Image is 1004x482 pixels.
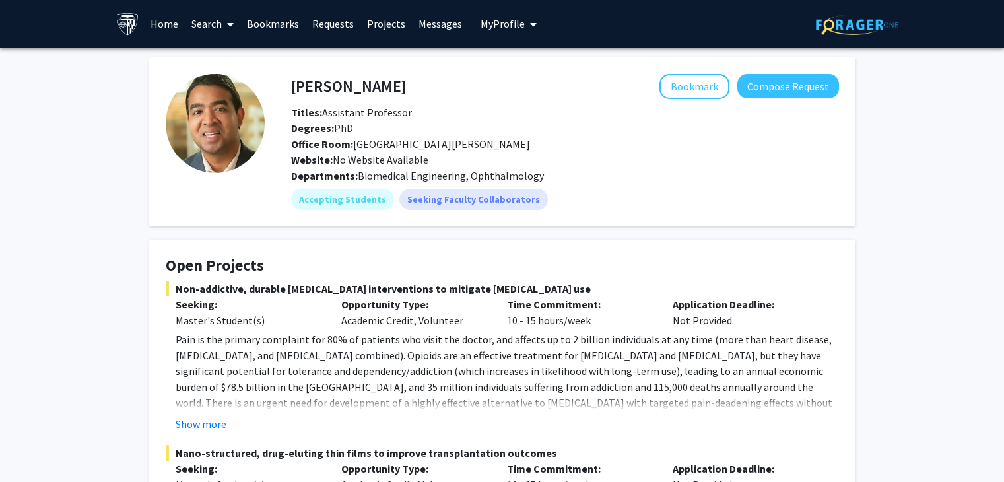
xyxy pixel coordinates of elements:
p: Pain is the primary complaint for 80% of patients who visit the doctor, and affects up to 2 billi... [176,331,839,427]
a: Requests [306,1,360,47]
span: PhD [291,121,353,135]
b: Titles: [291,106,322,119]
span: Non-addictive, durable [MEDICAL_DATA] interventions to mitigate [MEDICAL_DATA] use [166,281,839,296]
img: Profile Picture [166,74,265,173]
p: Application Deadline: [673,461,819,477]
mat-chip: Seeking Faculty Collaborators [399,189,548,210]
button: Show more [176,416,226,432]
img: Johns Hopkins University Logo [116,13,139,36]
p: Opportunity Type: [341,461,487,477]
div: 10 - 15 hours/week [497,296,663,328]
span: Assistant Professor [291,106,412,119]
span: No Website Available [291,153,428,166]
a: Messages [412,1,469,47]
div: Academic Credit, Volunteer [331,296,497,328]
b: Office Room: [291,137,353,151]
div: Not Provided [663,296,828,328]
a: Home [144,1,185,47]
b: Website: [291,153,333,166]
span: Biomedical Engineering, Ophthalmology [358,169,544,182]
b: Degrees: [291,121,334,135]
a: Projects [360,1,412,47]
img: ForagerOne Logo [816,15,898,35]
span: Nano-structured, drug-eluting thin films to improve transplantation outcomes [166,445,839,461]
button: Add Kunal Parikh to Bookmarks [659,74,729,99]
div: Master's Student(s) [176,312,321,328]
p: Time Commitment: [507,296,653,312]
h4: [PERSON_NAME] [291,74,406,98]
button: Compose Request to Kunal Parikh [737,74,839,98]
span: My Profile [481,17,525,30]
p: Seeking: [176,461,321,477]
b: Departments: [291,169,358,182]
a: Search [185,1,240,47]
p: Application Deadline: [673,296,819,312]
p: Seeking: [176,296,321,312]
p: Time Commitment: [507,461,653,477]
a: Bookmarks [240,1,306,47]
span: [GEOGRAPHIC_DATA][PERSON_NAME] [291,137,530,151]
mat-chip: Accepting Students [291,189,394,210]
h4: Open Projects [166,256,839,275]
p: Opportunity Type: [341,296,487,312]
